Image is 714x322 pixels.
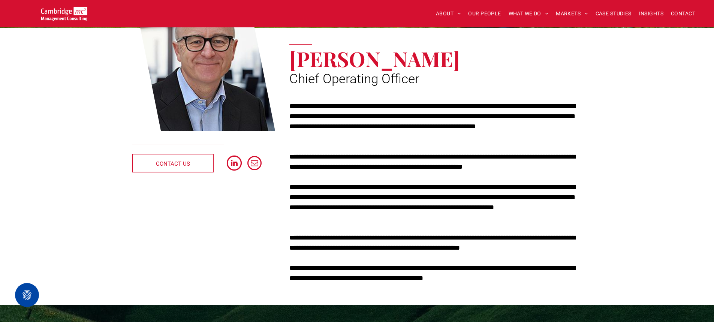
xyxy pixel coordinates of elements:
[227,156,241,172] a: linkedin
[552,8,591,19] a: MARKETS
[464,8,504,19] a: OUR PEOPLE
[41,7,87,21] img: Go to Homepage
[592,8,635,19] a: CASE STUDIES
[132,154,214,172] a: CONTACT US
[289,45,460,72] span: [PERSON_NAME]
[635,8,667,19] a: INSIGHTS
[156,154,190,173] span: CONTACT US
[432,8,465,19] a: ABOUT
[41,8,87,16] a: Your Business Transformed | Cambridge Management Consulting
[247,156,262,172] a: email
[289,71,419,87] span: Chief Operating Officer
[667,8,699,19] a: CONTACT
[505,8,552,19] a: WHAT WE DO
